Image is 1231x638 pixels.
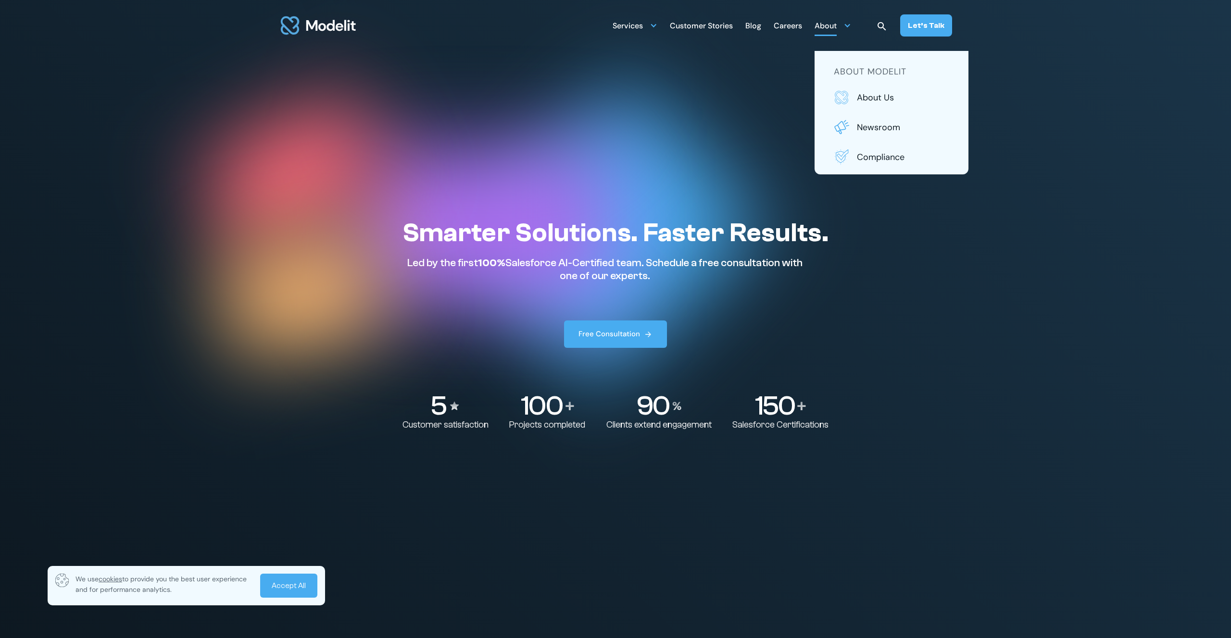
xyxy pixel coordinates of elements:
[279,11,358,40] a: home
[636,392,669,419] p: 90
[900,14,952,37] a: Let’s Talk
[834,120,949,135] a: Newsroom
[509,419,585,430] p: Projects completed
[815,51,968,174] nav: About
[834,90,949,105] a: About us
[613,17,643,36] div: Services
[670,17,733,36] div: Customer Stories
[279,11,358,40] img: modelit logo
[260,574,317,598] a: Accept All
[857,151,949,163] p: Compliance
[449,400,460,412] img: Stars
[857,121,949,134] p: Newsroom
[732,419,829,430] p: Salesforce Certifications
[755,392,795,419] p: 150
[478,257,505,269] span: 100%
[670,16,733,35] a: Customer Stories
[908,20,944,31] div: Let’s Talk
[834,65,949,78] h5: about modelit
[834,149,949,165] a: Compliance
[402,419,489,430] p: Customer satisfaction
[578,329,640,339] div: Free Consultation
[644,330,653,339] img: arrow right
[857,91,949,104] p: About us
[430,392,446,419] p: 5
[613,16,657,35] div: Services
[75,574,253,595] p: We use to provide you the best user experience and for performance analytics.
[99,575,122,583] span: cookies
[565,402,574,410] img: Plus
[815,17,837,36] div: About
[672,402,682,410] img: Percentage
[745,16,761,35] a: Blog
[564,320,667,348] a: Free Consultation
[521,392,563,419] p: 100
[402,217,829,249] h1: Smarter Solutions. Faster Results.
[774,16,802,35] a: Careers
[745,17,761,36] div: Blog
[402,257,807,282] p: Led by the first Salesforce AI-Certified team. Schedule a free consultation with one of our experts.
[815,16,851,35] div: About
[797,402,806,410] img: Plus
[774,17,802,36] div: Careers
[606,419,712,430] p: Clients extend engagement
